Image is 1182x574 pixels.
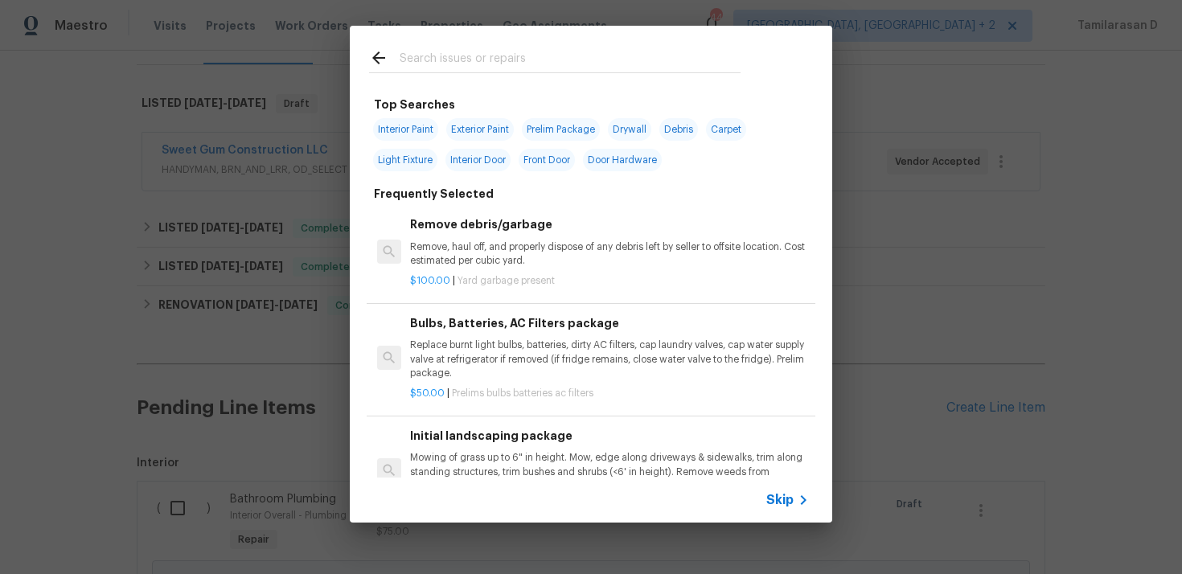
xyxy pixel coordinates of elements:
[410,388,445,398] span: $50.00
[410,274,809,288] p: |
[373,118,438,141] span: Interior Paint
[522,118,600,141] span: Prelim Package
[410,276,450,285] span: $100.00
[583,149,662,171] span: Door Hardware
[706,118,746,141] span: Carpet
[374,185,494,203] h6: Frequently Selected
[410,240,809,268] p: Remove, haul off, and properly dispose of any debris left by seller to offsite location. Cost est...
[446,118,514,141] span: Exterior Paint
[519,149,575,171] span: Front Door
[410,338,809,379] p: Replace burnt light bulbs, batteries, dirty AC filters, cap laundry valves, cap water supply valv...
[374,96,455,113] h6: Top Searches
[410,451,809,492] p: Mowing of grass up to 6" in height. Mow, edge along driveways & sidewalks, trim along standing st...
[659,118,698,141] span: Debris
[458,276,555,285] span: Yard garbage present
[410,387,809,400] p: |
[608,118,651,141] span: Drywall
[410,427,809,445] h6: Initial landscaping package
[410,314,809,332] h6: Bulbs, Batteries, AC Filters package
[766,492,794,508] span: Skip
[373,149,437,171] span: Light Fixture
[400,48,741,72] input: Search issues or repairs
[452,388,593,398] span: Prelims bulbs batteries ac filters
[445,149,511,171] span: Interior Door
[410,215,809,233] h6: Remove debris/garbage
